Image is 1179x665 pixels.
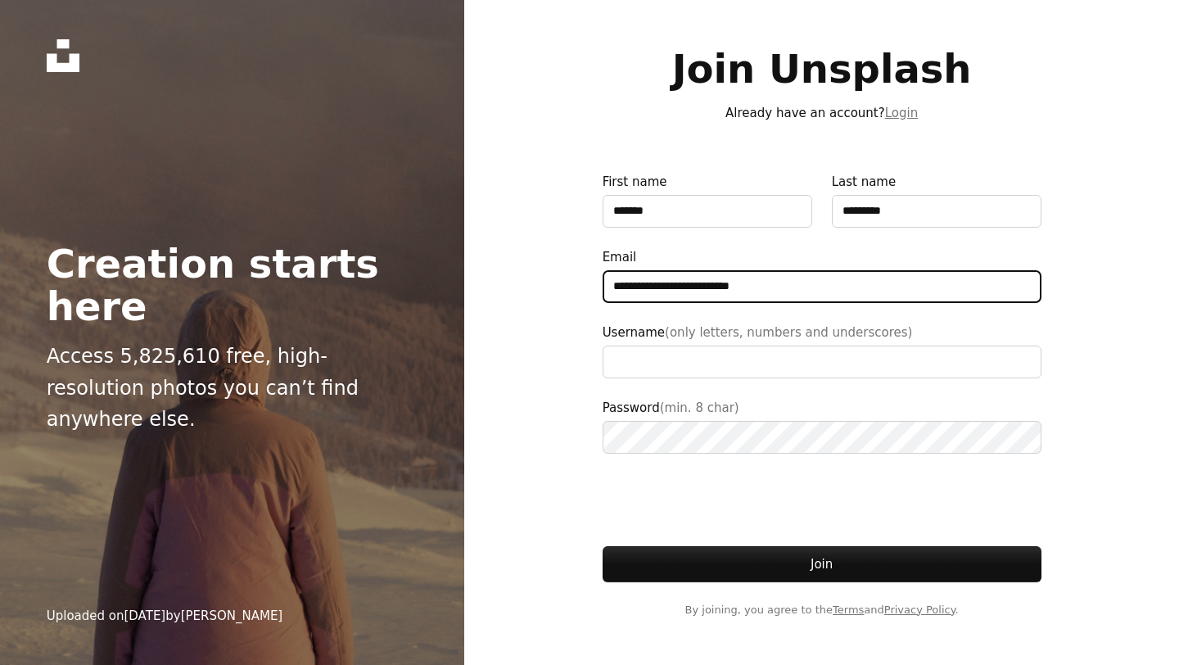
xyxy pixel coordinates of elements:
[603,346,1041,378] input: Username(only letters, numbers and underscores)
[603,47,1041,90] h1: Join Unsplash
[603,195,812,228] input: First name
[832,195,1041,228] input: Last name
[603,323,1041,378] label: Username
[603,421,1041,454] input: Password(min. 8 char)
[47,606,283,626] div: Uploaded on by [PERSON_NAME]
[832,172,1041,228] label: Last name
[603,103,1041,123] p: Already have an account?
[124,608,165,623] time: February 20, 2025 at 1:10:00 AM GMT+1
[47,242,418,328] h2: Creation starts here
[603,172,812,228] label: First name
[603,247,1041,303] label: Email
[47,39,79,72] a: Home — Unsplash
[603,546,1041,582] button: Join
[665,325,912,340] span: (only letters, numbers and underscores)
[884,604,955,616] a: Privacy Policy
[833,604,864,616] a: Terms
[603,270,1041,303] input: Email
[47,341,418,435] p: Access 5,825,610 free, high-resolution photos you can’t find anywhere else.
[603,398,1041,454] label: Password
[660,400,739,415] span: (min. 8 char)
[885,106,918,120] a: Login
[603,602,1041,618] span: By joining, you agree to the and .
